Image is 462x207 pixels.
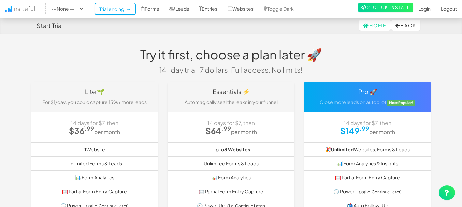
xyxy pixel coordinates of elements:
[31,156,158,171] li: Unlimited Forms & Leads
[205,125,231,136] strong: $64
[231,129,257,135] small: per month
[84,124,94,132] sup: .99
[359,20,391,31] a: Home
[320,99,386,105] span: Close more leads on autopilot
[304,156,431,171] li: 📊 Form Analytics & Insights
[304,184,431,198] li: 🕥 Power Ups
[391,20,420,31] button: Back
[168,156,294,171] li: Unlimited Forms & Leads
[37,88,153,95] h4: Lite 🌱
[94,129,120,135] small: per month
[358,3,413,12] a: 2-Click Install
[69,125,94,136] strong: $36
[207,120,255,126] span: 14 days for $7, then
[37,22,63,29] h4: Start Trial
[364,189,402,194] small: (i.e. Continue Later)
[95,3,136,15] a: Trial ending! →
[369,129,395,135] small: per month
[168,142,294,157] li: Up to
[304,170,431,184] li: 🥅 Partial Form Entry Capture
[309,88,425,95] h4: Pro 🚀
[221,124,231,132] sup: .99
[31,170,158,184] li: 📊 Form Analytics
[84,146,86,152] b: 1
[344,120,391,126] span: 14 days for $7, then
[100,48,362,61] h1: Try it first, choose a plan later 🚀
[359,124,369,132] sup: .99
[173,99,289,105] p: Automagically seal the leaks in your funnel
[31,142,158,157] li: Website
[168,184,294,198] li: 🥅 Partial Form Entry Capture
[173,88,289,95] h4: Essentials ⚡
[387,100,416,106] span: Most Popular!
[71,120,118,126] span: 14 days for $7, then
[31,184,158,198] li: 🥅 Partial Form Entry Capture
[340,125,369,136] strong: $149
[304,142,431,157] li: 🎉 Websites, Forms & Leads
[5,6,12,12] img: icon.png
[224,146,250,152] b: 3 Websites
[100,65,362,75] p: 14-day trial. 7 dollars. Full access. No limits!
[37,99,153,105] p: For $1/day, you could capture 15%+ more leads
[331,146,354,152] strong: Unlimited
[168,170,294,184] li: 📊 Form Analytics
